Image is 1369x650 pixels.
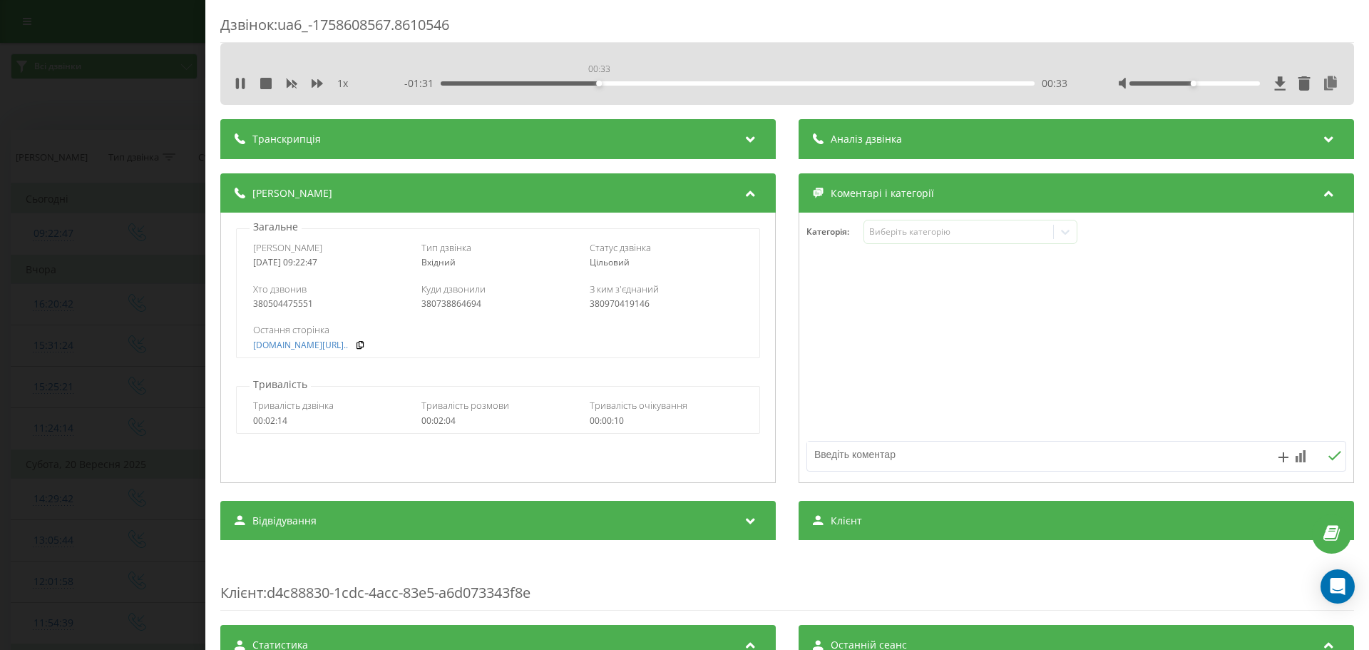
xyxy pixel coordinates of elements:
div: : d4c88830-1cdc-4acc-83e5-a6d073343f8e [220,554,1354,611]
span: Цільовий [590,256,630,268]
span: Тривалість дзвінка [253,399,334,412]
span: З ким з'єднаний [590,283,659,295]
div: Дзвінок : ua6_-1758608567.8610546 [220,15,1354,43]
div: 00:33 [585,61,613,78]
span: [PERSON_NAME] [253,241,322,254]
div: 380970419146 [590,299,743,309]
span: Остання сторінка [253,323,329,336]
span: [PERSON_NAME] [252,186,332,200]
span: Статус дзвінка [590,241,651,254]
div: 380738864694 [421,299,575,309]
div: 00:02:04 [421,416,575,426]
span: Тривалість очікування [590,399,687,412]
span: 00:33 [1042,76,1067,91]
span: Відвідування [252,514,317,528]
div: Open Intercom Messenger [1321,569,1355,604]
div: 00:00:10 [590,416,743,426]
a: [DOMAIN_NAME][URL].. [253,340,348,350]
span: 1 x [337,76,348,91]
span: Вхідний [421,256,456,268]
span: Транскрипція [252,132,321,146]
div: Accessibility label [596,81,602,86]
span: Коментарі і категорії [831,186,934,200]
span: Тривалість розмови [421,399,509,412]
span: Клієнт [831,514,862,528]
p: Тривалість [250,377,311,392]
p: Загальне [250,220,302,234]
span: Клієнт [220,583,263,602]
div: Accessibility label [1191,81,1196,86]
span: Тип дзвінка [421,241,471,254]
div: 380504475551 [253,299,406,309]
span: Аналіз дзвінка [831,132,902,146]
span: Куди дзвонили [421,283,486,295]
div: [DATE] 09:22:47 [253,258,406,268]
span: - 01:31 [404,76,441,91]
h4: Категорія : [806,227,863,237]
div: Виберіть категорію [869,226,1047,238]
span: Хто дзвонив [253,283,307,295]
div: 00:02:14 [253,416,406,426]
